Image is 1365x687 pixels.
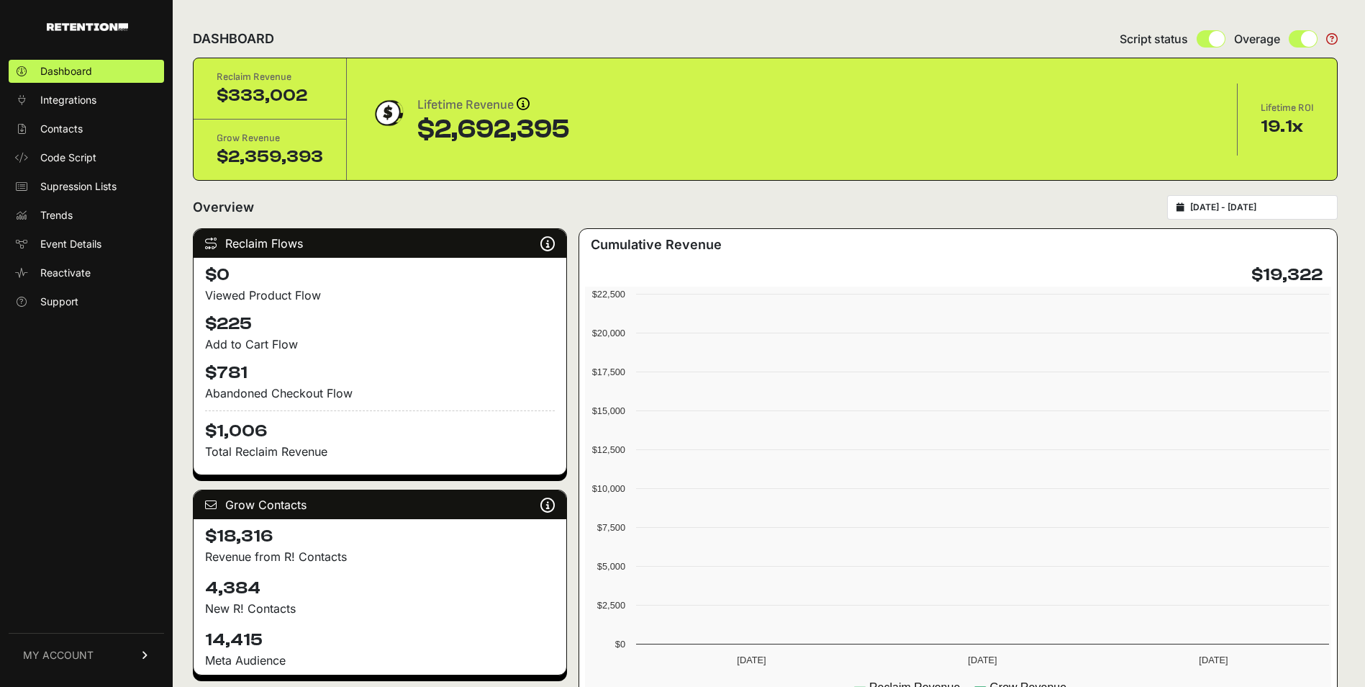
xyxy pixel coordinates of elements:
span: MY ACCOUNT [23,648,94,663]
div: Lifetime ROI [1261,101,1314,115]
div: Viewed Product Flow [205,287,555,304]
h4: $19,322 [1251,264,1323,287]
span: Event Details [40,237,101,251]
div: 19.1x [1261,115,1314,138]
span: Support [40,295,78,309]
h4: 14,415 [205,629,555,652]
text: [DATE] [1199,655,1228,665]
div: $2,692,395 [417,115,570,144]
text: [DATE] [737,655,766,665]
span: Trends [40,208,73,223]
span: Script status [1120,30,1188,48]
text: $17,500 [591,367,625,377]
div: Meta Audience [205,652,555,669]
h4: $18,316 [205,525,555,548]
p: Total Reclaim Revenue [205,443,555,460]
text: $12,500 [591,444,625,455]
h4: $225 [205,313,555,336]
span: Supression Lists [40,179,117,194]
span: Contacts [40,122,83,136]
text: [DATE] [968,655,997,665]
text: $10,000 [591,483,625,494]
div: $2,359,393 [217,145,323,169]
div: Grow Revenue [217,131,323,145]
a: Contacts [9,117,164,140]
h2: DASHBOARD [193,29,274,49]
span: Overage [1234,30,1280,48]
span: Reactivate [40,266,91,280]
span: Integrations [40,93,96,107]
a: Support [9,290,164,313]
a: Code Script [9,146,164,169]
text: $5,000 [597,561,625,572]
span: Code Script [40,151,96,165]
img: dollar-coin-05c43ed7efb7bc0c12610022525b4bbbb207c7efeef5aecc26f025e68dcafac9.png [370,95,406,131]
div: Reclaim Revenue [217,70,323,84]
text: $0 [615,639,625,650]
a: Dashboard [9,60,164,83]
h4: $781 [205,362,555,385]
text: $2,500 [597,600,625,611]
span: Dashboard [40,64,92,78]
a: Supression Lists [9,175,164,198]
text: $15,000 [591,405,625,416]
a: MY ACCOUNT [9,633,164,677]
h2: Overview [193,197,254,217]
div: Abandoned Checkout Flow [205,385,555,402]
a: Reactivate [9,261,164,284]
div: Grow Contacts [194,490,566,519]
p: New R! Contacts [205,600,555,617]
text: $7,500 [597,522,625,533]
div: $333,002 [217,84,323,107]
text: $20,000 [591,328,625,338]
div: Lifetime Revenue [417,95,570,115]
img: Retention.com [47,23,128,31]
div: Add to Cart Flow [205,336,555,353]
h3: Cumulative Revenue [591,235,722,255]
p: Revenue from R! Contacts [205,548,555,565]
h4: $0 [205,264,555,287]
a: Event Details [9,233,164,256]
text: $22,500 [591,289,625,300]
a: Integrations [9,89,164,112]
a: Trends [9,204,164,227]
h4: 4,384 [205,577,555,600]
h4: $1,006 [205,410,555,443]
div: Reclaim Flows [194,229,566,258]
